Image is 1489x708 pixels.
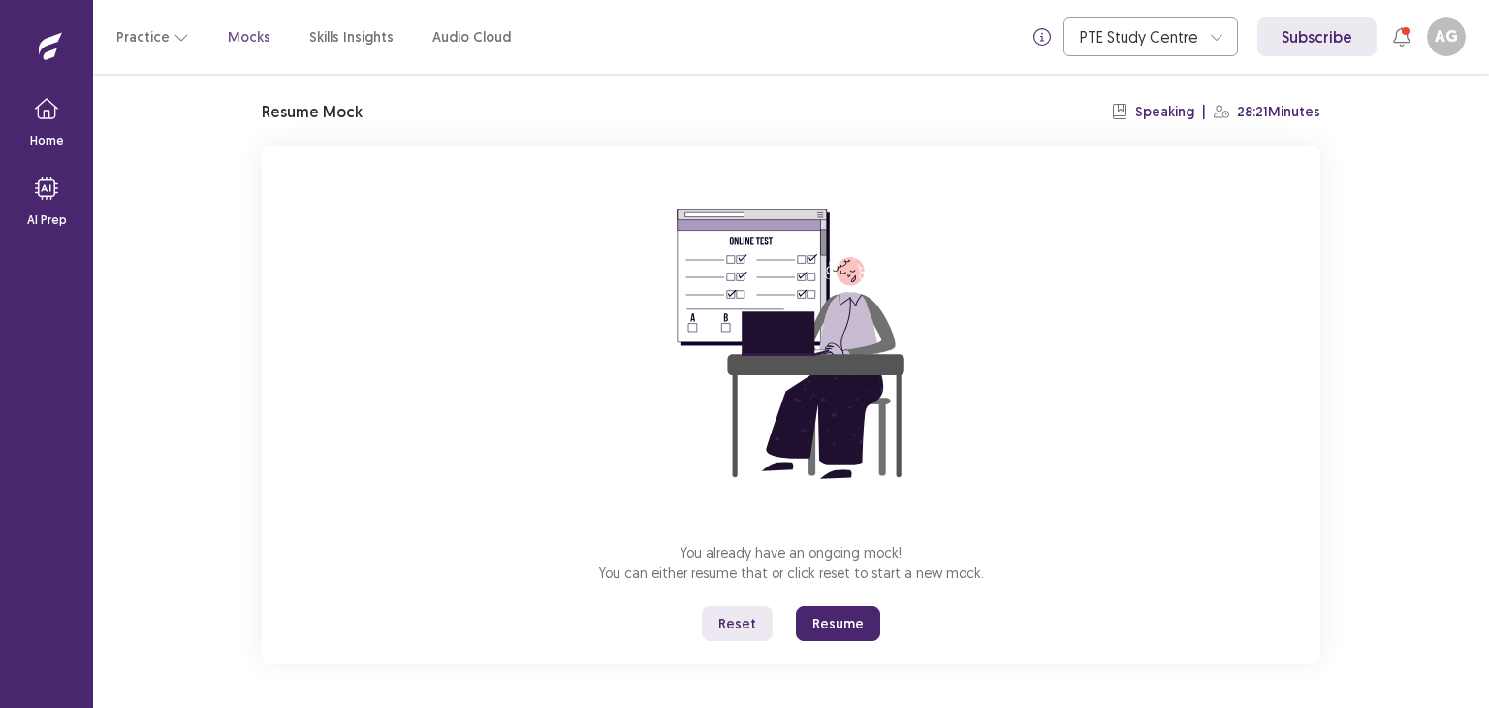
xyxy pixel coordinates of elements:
[617,170,966,519] img: attend-mock
[116,19,189,54] button: Practice
[599,542,984,583] p: You already have an ongoing mock! You can either resume that or click reset to start a new mock.
[1202,102,1206,122] p: |
[262,100,363,123] p: Resume Mock
[30,132,64,149] p: Home
[702,606,773,641] button: Reset
[1427,17,1466,56] button: AG
[1257,17,1377,56] a: Subscribe
[796,606,880,641] button: Resume
[1025,19,1060,54] button: info
[309,27,394,48] a: Skills Insights
[1135,102,1194,122] p: Speaking
[228,27,270,48] a: Mocks
[27,211,67,229] p: AI Prep
[1080,18,1200,55] div: PTE Study Centre
[432,27,511,48] a: Audio Cloud
[1237,102,1320,122] p: 28:21 Minutes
